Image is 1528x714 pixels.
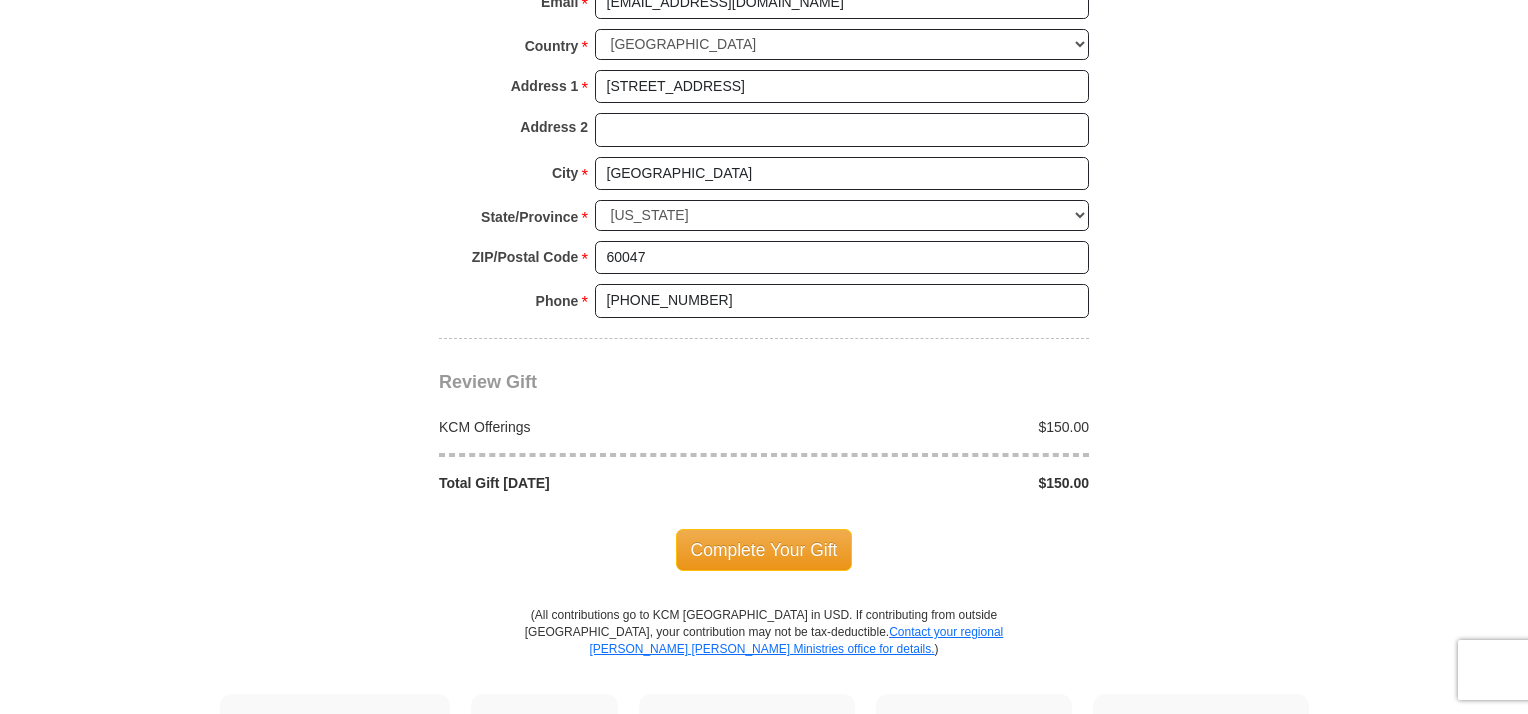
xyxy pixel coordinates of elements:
[439,372,537,392] span: Review Gift
[552,159,578,187] strong: City
[429,417,765,437] div: KCM Offerings
[429,473,765,493] div: Total Gift [DATE]
[525,32,579,60] strong: Country
[676,529,853,571] span: Complete Your Gift
[511,72,579,100] strong: Address 1
[472,243,579,271] strong: ZIP/Postal Code
[481,203,578,231] strong: State/Province
[524,607,1004,694] p: (All contributions go to KCM [GEOGRAPHIC_DATA] in USD. If contributing from outside [GEOGRAPHIC_D...
[520,113,588,141] strong: Address 2
[764,417,1100,437] div: $150.00
[536,287,579,315] strong: Phone
[764,473,1100,493] div: $150.00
